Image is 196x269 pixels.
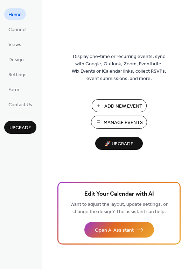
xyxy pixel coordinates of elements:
[4,99,36,110] a: Contact Us
[8,11,22,19] span: Home
[4,53,28,65] a: Design
[92,99,147,112] button: Add New Event
[9,124,31,132] span: Upgrade
[104,103,142,110] span: Add New Event
[8,71,27,79] span: Settings
[8,26,27,34] span: Connect
[8,41,21,49] span: Views
[8,86,19,94] span: Form
[8,101,32,109] span: Contact Us
[4,68,31,80] a: Settings
[84,222,154,238] button: Open AI Assistant
[4,121,36,134] button: Upgrade
[8,56,24,64] span: Design
[72,53,166,82] span: Display one-time or recurring events, sync with Google, Outlook, Zoom, Eventbrite, Wix Events or ...
[104,119,143,126] span: Manage Events
[4,83,23,95] a: Form
[95,137,143,150] button: 🚀 Upgrade
[4,38,26,50] a: Views
[99,139,139,149] span: 🚀 Upgrade
[4,23,31,35] a: Connect
[4,8,26,20] a: Home
[84,189,154,199] span: Edit Your Calendar with AI
[95,227,134,234] span: Open AI Assistant
[70,200,168,217] span: Want to adjust the layout, update settings, or change the design? The assistant can help.
[91,116,147,129] button: Manage Events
